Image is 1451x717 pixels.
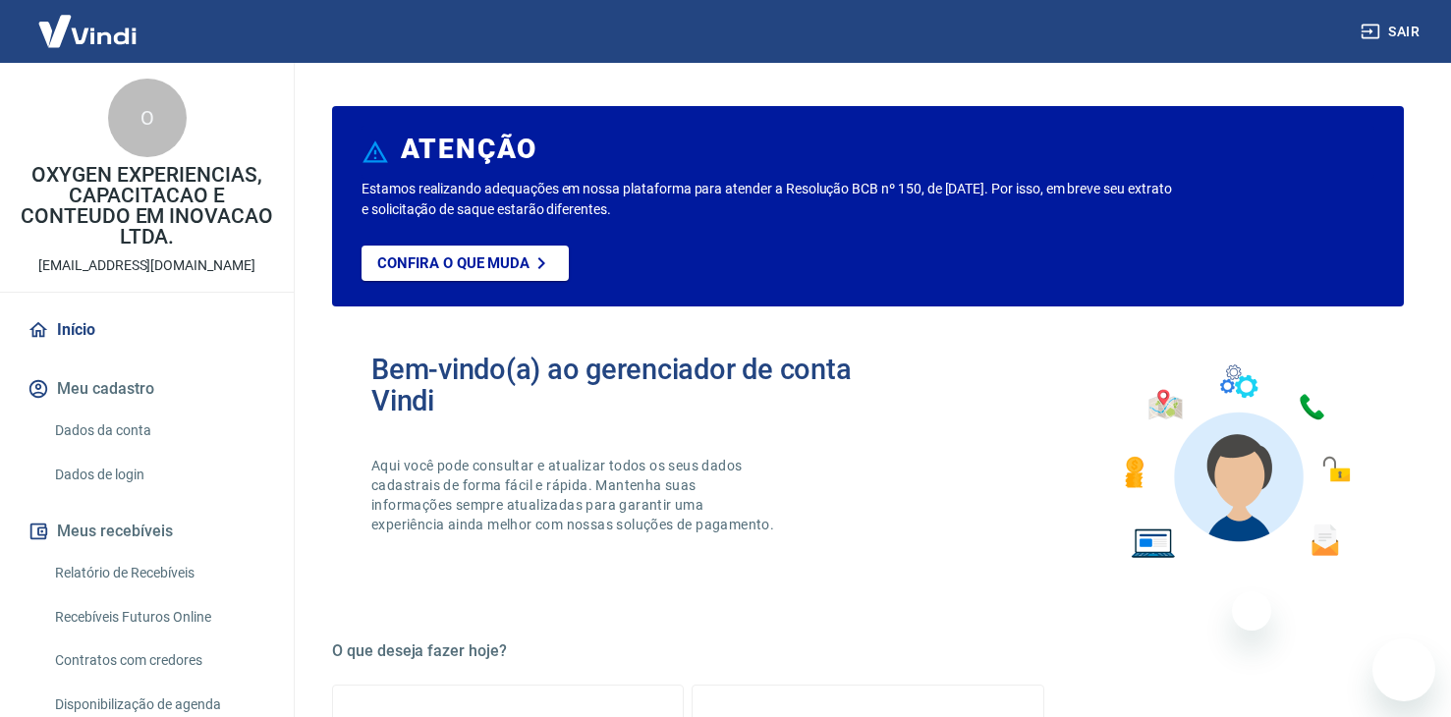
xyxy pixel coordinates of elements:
[47,597,270,637] a: Recebíveis Futuros Online
[401,139,537,159] h6: ATENÇÃO
[362,246,569,281] a: Confira o que muda
[108,79,187,157] div: O
[371,354,868,416] h2: Bem-vindo(a) ao gerenciador de conta Vindi
[377,254,530,272] p: Confira o que muda
[16,165,278,248] p: OXYGEN EXPERIENCIAS, CAPACITACAO E CONTEUDO EM INOVACAO LTDA.
[1357,14,1427,50] button: Sair
[47,455,270,495] a: Dados de login
[24,367,270,411] button: Meu cadastro
[1232,591,1271,631] iframe: Fechar mensagem
[24,308,270,352] a: Início
[38,255,255,276] p: [EMAIL_ADDRESS][DOMAIN_NAME]
[371,456,778,534] p: Aqui você pode consultar e atualizar todos os seus dados cadastrais de forma fácil e rápida. Mant...
[1107,354,1365,571] img: Imagem de um avatar masculino com diversos icones exemplificando as funcionalidades do gerenciado...
[1372,638,1435,701] iframe: Botão para abrir a janela de mensagens
[47,640,270,681] a: Contratos com credores
[24,510,270,553] button: Meus recebíveis
[332,641,1404,661] h5: O que deseja fazer hoje?
[47,411,270,451] a: Dados da conta
[24,1,151,61] img: Vindi
[362,179,1172,220] p: Estamos realizando adequações em nossa plataforma para atender a Resolução BCB nº 150, de [DATE]....
[47,553,270,593] a: Relatório de Recebíveis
